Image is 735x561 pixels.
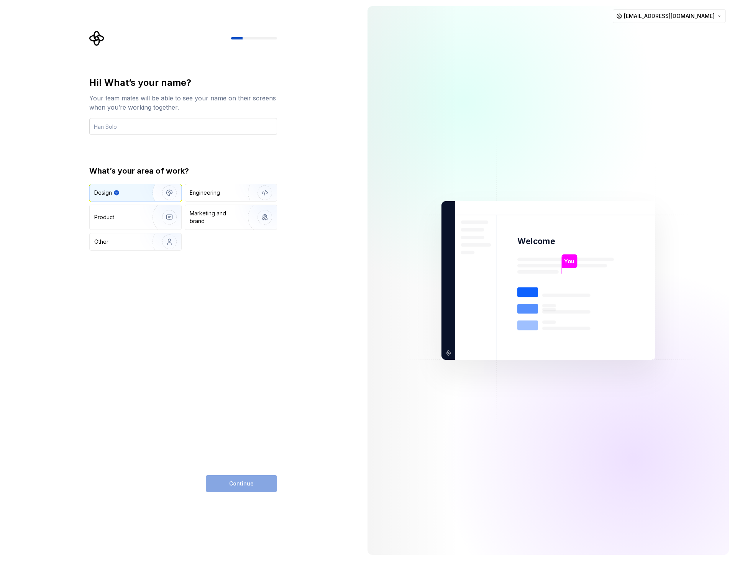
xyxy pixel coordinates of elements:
div: Your team mates will be able to see your name on their screens when you’re working together. [89,93,277,112]
div: Design [94,189,112,197]
input: Han Solo [89,118,277,135]
div: Hi! What’s your name? [89,77,277,89]
div: What’s your area of work? [89,166,277,176]
div: Other [94,238,108,246]
div: Product [94,213,114,221]
span: [EMAIL_ADDRESS][DOMAIN_NAME] [624,12,715,20]
p: You [564,257,574,266]
p: Welcome [517,236,555,247]
div: Marketing and brand [190,210,241,225]
div: Engineering [190,189,220,197]
button: [EMAIL_ADDRESS][DOMAIN_NAME] [613,9,726,23]
svg: Supernova Logo [89,31,105,46]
